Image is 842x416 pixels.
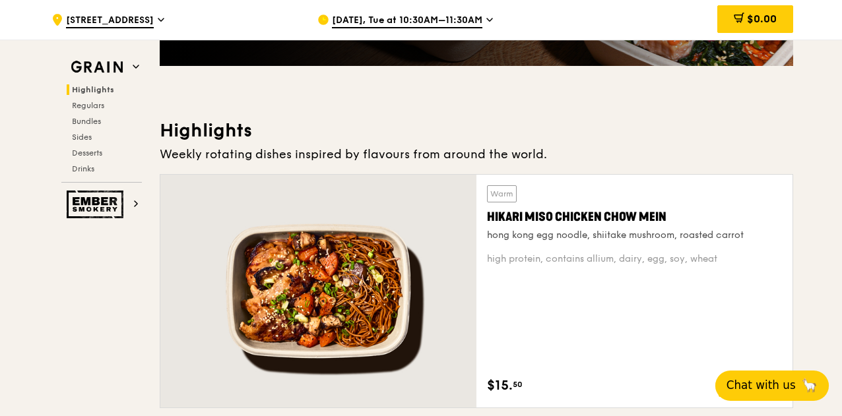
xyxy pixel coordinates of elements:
div: Warm [487,185,517,202]
span: [STREET_ADDRESS] [66,14,154,28]
img: Grain web logo [67,55,127,79]
span: Sides [72,133,92,142]
span: 50 [513,379,523,390]
span: Bundles [72,117,101,126]
button: Chat with us🦙 [715,371,829,401]
h3: Highlights [160,119,793,142]
span: $15. [487,376,513,396]
span: Highlights [72,85,114,94]
span: Chat with us [727,377,796,394]
div: hong kong egg noodle, shiitake mushroom, roasted carrot [487,229,782,242]
div: Hikari Miso Chicken Chow Mein [487,208,782,226]
div: high protein, contains allium, dairy, egg, soy, wheat [487,253,782,266]
span: [DATE], Tue at 10:30AM–11:30AM [332,14,482,28]
span: Drinks [72,164,94,173]
span: $0.00 [747,13,777,25]
div: Weekly rotating dishes inspired by flavours from around the world. [160,145,793,163]
span: Regulars [72,101,104,110]
img: Ember Smokery web logo [67,191,127,218]
span: Desserts [72,148,102,158]
span: 🦙 [801,377,818,394]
